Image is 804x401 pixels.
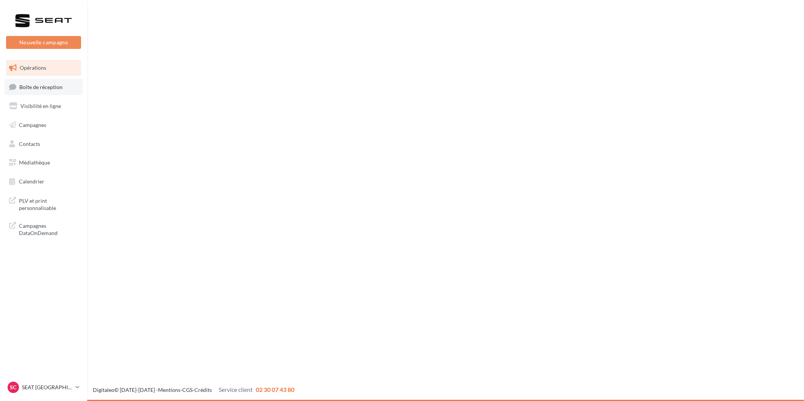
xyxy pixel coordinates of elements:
[5,79,83,95] a: Boîte de réception
[19,122,46,128] span: Campagnes
[19,140,40,147] span: Contacts
[93,387,114,393] a: Digitaleo
[5,60,83,76] a: Opérations
[5,98,83,114] a: Visibilité en ligne
[19,178,44,185] span: Calendrier
[19,196,78,212] span: PLV et print personnalisable
[93,387,294,393] span: © [DATE]-[DATE] - - -
[256,386,294,393] span: 02 30 07 43 80
[5,174,83,190] a: Calendrier
[6,36,81,49] button: Nouvelle campagne
[5,117,83,133] a: Campagnes
[20,103,61,109] span: Visibilité en ligne
[5,136,83,152] a: Contacts
[22,384,72,391] p: SEAT [GEOGRAPHIC_DATA]
[182,387,192,393] a: CGS
[219,386,253,393] span: Service client
[19,221,78,237] span: Campagnes DataOnDemand
[194,387,212,393] a: Crédits
[20,64,46,71] span: Opérations
[5,155,83,171] a: Médiathèque
[19,159,50,166] span: Médiathèque
[5,218,83,240] a: Campagnes DataOnDemand
[10,384,17,391] span: SC
[6,380,81,395] a: SC SEAT [GEOGRAPHIC_DATA]
[158,387,180,393] a: Mentions
[5,193,83,215] a: PLV et print personnalisable
[19,83,63,90] span: Boîte de réception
